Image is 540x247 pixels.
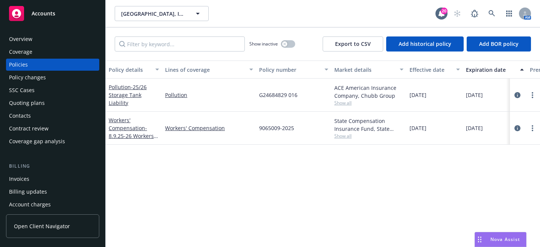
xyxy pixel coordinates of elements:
[410,124,426,132] span: [DATE]
[259,66,320,74] div: Policy number
[334,100,403,106] span: Show all
[6,162,99,170] div: Billing
[466,124,483,132] span: [DATE]
[410,66,452,74] div: Effective date
[528,91,537,100] a: more
[513,91,522,100] a: circleInformation
[331,61,407,79] button: Market details
[6,71,99,83] a: Policy changes
[335,40,371,47] span: Export to CSV
[109,83,147,106] span: - 25/26 Storage Tank Liability
[334,84,403,100] div: ACE American Insurance Company, Chubb Group
[9,110,31,122] div: Contacts
[115,36,245,52] input: Filter by keyword...
[6,59,99,71] a: Policies
[9,135,65,147] div: Coverage gap analysis
[32,11,55,17] span: Accounts
[9,97,45,109] div: Quoting plans
[109,124,158,147] span: - 8.9.25-26 Workers Comp
[410,91,426,99] span: [DATE]
[399,40,451,47] span: Add historical policy
[502,6,517,21] a: Switch app
[6,33,99,45] a: Overview
[479,40,519,47] span: Add BOR policy
[466,91,483,99] span: [DATE]
[386,36,464,52] button: Add historical policy
[9,59,28,71] div: Policies
[9,199,51,211] div: Account charges
[9,173,29,185] div: Invoices
[6,186,99,198] a: Billing updates
[6,135,99,147] a: Coverage gap analysis
[9,123,49,135] div: Contract review
[6,46,99,58] a: Coverage
[6,84,99,96] a: SSC Cases
[9,71,46,83] div: Policy changes
[6,199,99,211] a: Account charges
[484,6,499,21] a: Search
[6,97,99,109] a: Quoting plans
[162,61,256,79] button: Lines of coverage
[109,66,151,74] div: Policy details
[109,83,147,106] a: Pollution
[334,133,403,139] span: Show all
[490,236,520,242] span: Nova Assist
[450,6,465,21] a: Start snowing
[115,6,209,21] button: [GEOGRAPHIC_DATA], Inc.
[475,232,526,247] button: Nova Assist
[121,10,186,18] span: [GEOGRAPHIC_DATA], Inc.
[9,46,32,58] div: Coverage
[475,232,484,247] div: Drag to move
[6,123,99,135] a: Contract review
[334,117,403,133] div: State Compensation Insurance Fund, State Compensation Insurance Fund (SCIF)
[513,124,522,133] a: circleInformation
[249,41,278,47] span: Show inactive
[256,61,331,79] button: Policy number
[259,124,294,132] span: 9065009-2025
[165,124,253,132] a: Workers' Compensation
[466,66,516,74] div: Expiration date
[334,66,395,74] div: Market details
[441,8,447,14] div: 20
[9,84,35,96] div: SSC Cases
[6,3,99,24] a: Accounts
[9,33,32,45] div: Overview
[165,91,253,99] a: Pollution
[463,61,527,79] button: Expiration date
[109,117,154,147] a: Workers' Compensation
[528,124,537,133] a: more
[259,91,297,99] span: G24684829 016
[165,66,245,74] div: Lines of coverage
[106,61,162,79] button: Policy details
[323,36,383,52] button: Export to CSV
[9,186,47,198] div: Billing updates
[6,173,99,185] a: Invoices
[407,61,463,79] button: Effective date
[467,36,531,52] button: Add BOR policy
[467,6,482,21] a: Report a Bug
[6,110,99,122] a: Contacts
[14,222,70,230] span: Open Client Navigator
